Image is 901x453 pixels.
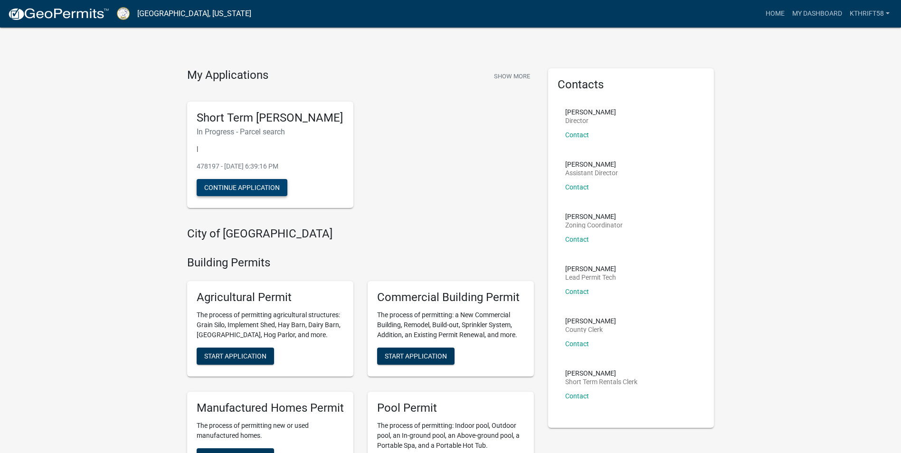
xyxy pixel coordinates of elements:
[565,161,618,168] p: [PERSON_NAME]
[377,348,455,365] button: Start Application
[846,5,893,23] a: Kthrift58
[197,421,344,441] p: The process of permitting new or used manufactured homes.
[197,144,344,154] p: |
[187,227,534,241] h4: City of [GEOGRAPHIC_DATA]
[385,352,447,359] span: Start Application
[565,378,637,385] p: Short Term Rentals Clerk
[565,170,618,176] p: Assistant Director
[197,401,344,415] h5: Manufactured Homes Permit
[565,117,616,124] p: Director
[197,127,344,136] h6: In Progress - Parcel search
[565,213,623,220] p: [PERSON_NAME]
[137,6,251,22] a: [GEOGRAPHIC_DATA], [US_STATE]
[565,340,589,348] a: Contact
[187,68,268,83] h4: My Applications
[565,370,637,377] p: [PERSON_NAME]
[565,326,616,333] p: County Clerk
[204,352,266,359] span: Start Application
[377,421,524,451] p: The process of permitting: Indoor pool, Outdoor pool, an In-ground pool, an Above-ground pool, a ...
[565,222,623,228] p: Zoning Coordinator
[197,310,344,340] p: The process of permitting agricultural structures: Grain Silo, Implement Shed, Hay Barn, Dairy Ba...
[187,256,534,270] h4: Building Permits
[117,7,130,20] img: Putnam County, Georgia
[377,401,524,415] h5: Pool Permit
[565,392,589,400] a: Contact
[565,274,616,281] p: Lead Permit Tech
[788,5,846,23] a: My Dashboard
[565,236,589,243] a: Contact
[197,111,344,125] h5: Short Term [PERSON_NAME]
[197,161,344,171] p: 478197 - [DATE] 6:39:16 PM
[565,318,616,324] p: [PERSON_NAME]
[197,179,287,196] button: Continue Application
[565,183,589,191] a: Contact
[377,310,524,340] p: The process of permitting: a New Commercial Building, Remodel, Build-out, Sprinkler System, Addit...
[197,291,344,304] h5: Agricultural Permit
[565,288,589,295] a: Contact
[377,291,524,304] h5: Commercial Building Permit
[558,78,705,92] h5: Contacts
[490,68,534,84] button: Show More
[565,131,589,139] a: Contact
[565,109,616,115] p: [PERSON_NAME]
[197,348,274,365] button: Start Application
[565,265,616,272] p: [PERSON_NAME]
[762,5,788,23] a: Home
